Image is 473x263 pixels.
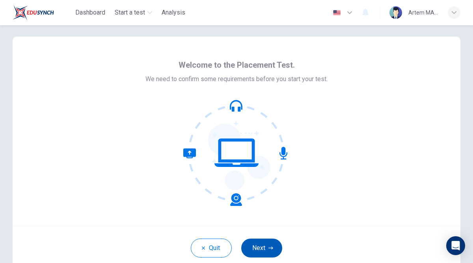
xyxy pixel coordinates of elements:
[446,236,465,255] div: Open Intercom Messenger
[75,8,105,17] span: Dashboard
[191,239,232,257] button: Quit
[72,6,108,20] button: Dashboard
[332,10,342,16] img: en
[241,239,282,257] button: Next
[158,6,188,20] button: Analysis
[115,8,145,17] span: Start a test
[179,59,295,71] span: Welcome to the Placement Test.
[13,5,54,20] img: EduSynch logo
[145,74,328,84] span: We need to confirm some requirements before you start your test.
[112,6,155,20] button: Start a test
[408,8,438,17] div: Artem MANTUROV
[162,8,185,17] span: Analysis
[13,5,72,20] a: EduSynch logo
[389,6,402,19] img: Profile picture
